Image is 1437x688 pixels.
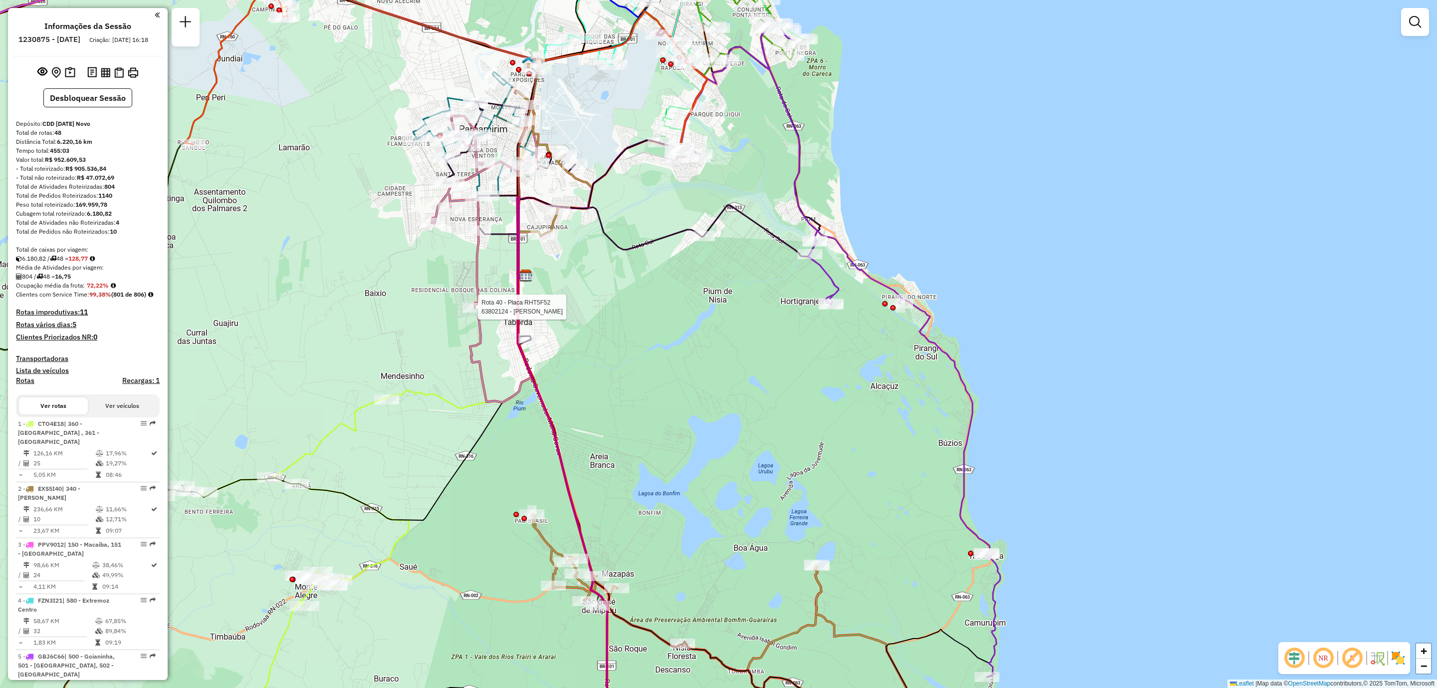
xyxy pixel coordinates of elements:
td: 08:46 [105,470,150,480]
td: 19,27% [105,458,150,468]
em: Opções [141,420,147,426]
div: Distância Total: [16,137,160,146]
strong: 0 [93,333,97,342]
strong: CDD [DATE] Novo [42,120,90,127]
td: = [18,638,23,648]
i: Total de Atividades [23,516,29,522]
h4: Clientes Priorizados NR: [16,333,160,342]
td: 09:07 [105,526,150,536]
h4: Rotas improdutivas: [16,308,160,317]
div: Total de Atividades Roteirizadas: [16,182,160,191]
span: + [1421,645,1427,657]
div: Total de caixas por viagem: [16,245,160,254]
div: Total de Pedidos Roteirizados: [16,191,160,200]
td: 126,16 KM [33,448,95,458]
i: Rota otimizada [151,506,157,512]
button: Exibir sessão original [35,64,49,80]
td: 32 [33,626,95,636]
h4: Transportadoras [16,354,160,363]
td: 11,66% [105,504,150,514]
strong: R$ 952.609,53 [45,156,86,163]
em: Rota exportada [150,597,156,603]
em: Rota exportada [150,420,156,426]
div: 804 / 48 = [16,272,160,281]
i: Total de rotas [36,274,43,280]
div: - Total não roteirizado: [16,173,160,182]
strong: (801 de 806) [111,291,146,298]
td: 38,46% [102,560,150,570]
i: % de utilização do peso [96,506,103,512]
em: Opções [141,597,147,603]
td: / [18,570,23,580]
div: Map data © contributors,© 2025 TomTom, Microsoft [1227,680,1437,688]
strong: 6.220,16 km [57,138,92,145]
a: Rotas [16,376,34,385]
td: 67,85% [105,616,155,626]
a: Exibir filtros [1405,12,1425,32]
strong: 48 [54,129,61,136]
td: 58,67 KM [33,616,95,626]
td: 89,84% [105,626,155,636]
div: Total de rotas: [16,128,160,137]
td: 236,66 KM [33,504,95,514]
img: Fluxo de ruas [1369,650,1385,666]
i: % de utilização do peso [92,562,100,568]
h4: Informações da Sessão [44,21,131,31]
strong: R$ 905.536,84 [65,165,106,172]
i: Meta Caixas/viagem: 143,28 Diferença: -14,51 [90,256,95,262]
strong: 169.959,78 [75,201,107,208]
div: Criação: [DATE] 16:18 [85,35,152,44]
h6: 1230875 - [DATE] [18,35,80,44]
em: Opções [141,485,147,491]
div: Total de Atividades não Roteirizadas: [16,218,160,227]
strong: 804 [104,183,115,190]
i: Tempo total em rota [96,472,101,478]
div: Tempo total: [16,146,160,155]
i: Distância Total [23,618,29,624]
span: − [1421,660,1427,672]
i: % de utilização da cubagem [92,572,100,578]
button: Visualizar Romaneio [112,65,126,80]
span: | 340 - [PERSON_NAME] [18,485,80,501]
img: Exibir/Ocultar setores [1390,650,1406,666]
span: Exibir rótulo [1340,646,1364,670]
img: 638 UDC Light Parnamirim [522,56,535,69]
i: Rota otimizada [151,562,157,568]
em: Rota exportada [150,485,156,491]
td: 1,83 KM [33,638,95,648]
td: 10 [33,514,95,524]
strong: 455:03 [50,147,69,154]
button: Centralizar mapa no depósito ou ponto de apoio [49,65,63,80]
strong: 4 [116,219,119,226]
i: Total de Atividades [23,460,29,466]
i: % de utilização da cubagem [96,460,103,466]
button: Imprimir Rotas [126,65,140,80]
button: Visualizar relatório de Roteirização [99,65,112,79]
i: Tempo total em rota [92,584,97,590]
i: Distância Total [23,506,29,512]
span: | 150 - Macaíba, 151 - [GEOGRAPHIC_DATA] [18,541,121,557]
strong: R$ 47.072,69 [77,174,114,181]
i: % de utilização do peso [95,618,103,624]
a: Zoom in [1416,644,1431,659]
div: Total de Pedidos não Roteirizados: [16,227,160,236]
em: Média calculada utilizando a maior ocupação (%Peso ou %Cubagem) de cada rota da sessão. Rotas cro... [111,283,116,289]
em: Opções [141,541,147,547]
i: Total de Atividades [23,628,29,634]
div: Média de Atividades por viagem: [16,263,160,272]
strong: 5 [72,320,76,329]
div: Peso total roteirizado: [16,200,160,209]
td: 24 [33,570,92,580]
i: % de utilização da cubagem [96,516,103,522]
span: 5 - [18,653,115,678]
i: Rota otimizada [151,450,157,456]
div: 6.180,82 / 48 = [16,254,160,263]
td: / [18,458,23,468]
td: = [18,582,23,592]
div: Depósito: [16,119,160,128]
a: Nova sessão e pesquisa [176,12,196,34]
img: CDD Natal Novo [519,269,532,282]
td: 98,66 KM [33,560,92,570]
button: Ver veículos [88,397,157,414]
